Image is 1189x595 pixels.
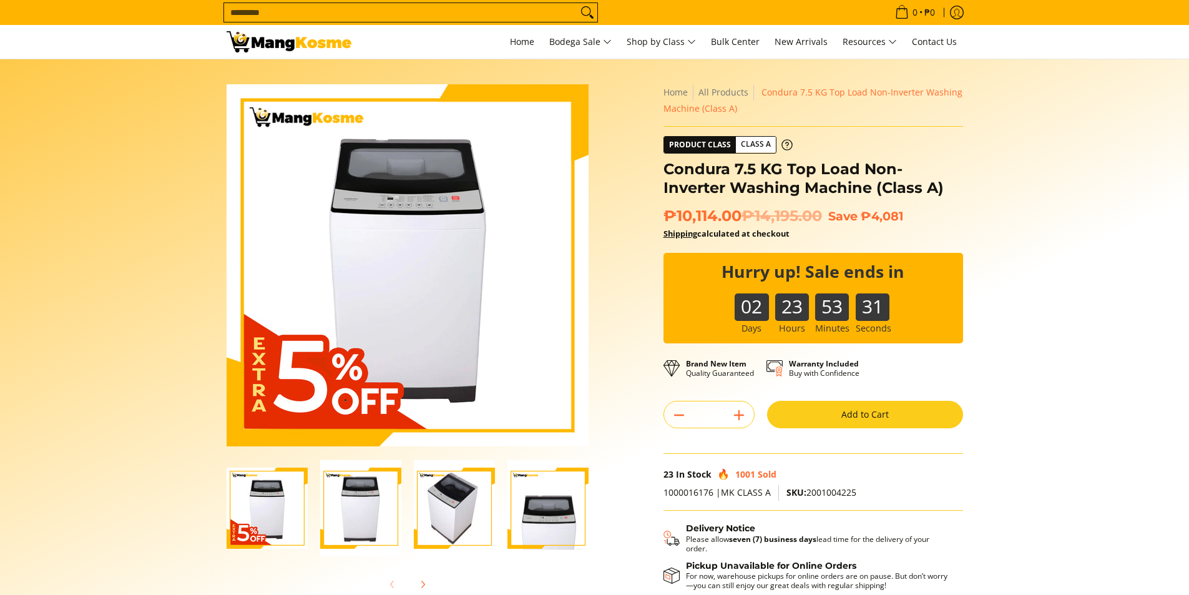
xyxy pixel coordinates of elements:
strong: calculated at checkout [663,228,790,239]
a: Shipping [663,228,697,239]
strong: Warranty Included [789,358,859,369]
span: • [891,6,939,19]
span: 0 [911,8,919,17]
span: Product Class [664,137,736,153]
a: Bodega Sale [543,25,618,59]
span: 23 [663,468,673,480]
span: Condura 7.5 KG Top Load Non-Inverter Washing Machine (Class A) [663,86,962,114]
span: Contact Us [912,36,957,47]
span: 1000016176 |MK CLASS A [663,486,771,498]
nav: Main Menu [364,25,963,59]
span: 2001004225 [786,486,856,498]
a: Shop by Class [620,25,702,59]
b: 23 [775,293,809,308]
span: Sold [758,468,776,480]
span: ₱10,114.00 [663,207,822,225]
img: condura-7.5kg-topload-non-inverter-washing-machine-class-c-full-view-mang-kosme [320,460,401,557]
span: ₱4,081 [861,209,904,224]
span: Bodega Sale [549,34,612,50]
a: Home [504,25,541,59]
strong: Pickup Unavailable for Online Orders [686,560,856,571]
p: Buy with Confidence [789,359,859,378]
a: Home [663,86,688,98]
span: Shop by Class [627,34,696,50]
span: New Arrivals [775,36,828,47]
img: Condura 7.5 KG Top Load Non-Inverter Washing Machine (Class A) | Mang Kosme [227,31,351,52]
img: Condura 7.5 KG Top Load Non-Inverter Washing Machine (Class A)-3 [414,460,495,557]
img: Condura 7.5 KG Top Load Non-Inverter Washing Machine (Class A)-1 [227,468,308,549]
b: 31 [856,293,889,308]
b: 02 [735,293,768,308]
strong: Brand New Item [686,358,746,369]
span: SKU: [786,486,806,498]
a: All Products [698,86,748,98]
a: Bulk Center [705,25,766,59]
p: Please allow lead time for the delivery of your order. [686,534,951,553]
button: Search [577,3,597,22]
span: 1001 [735,468,755,480]
strong: seven (7) business days [729,534,816,544]
b: 53 [815,293,849,308]
h1: Condura 7.5 KG Top Load Non-Inverter Washing Machine (Class A) [663,160,963,197]
button: Add to Cart [767,401,963,428]
img: Condura 7.5 KG Top Load Non-Inverter Washing Machine (Class A) [227,84,589,446]
span: Home [510,36,534,47]
p: For now, warehouse pickups for online orders are on pause. But don’t worry—you can still enjoy ou... [686,571,951,590]
img: Condura 7.5 KG Top Load Non-Inverter Washing Machine (Class A)-4 [507,460,589,557]
span: ₱0 [922,8,937,17]
nav: Breadcrumbs [663,84,963,117]
a: Product Class Class A [663,136,793,154]
a: Contact Us [906,25,963,59]
a: New Arrivals [768,25,834,59]
span: In Stock [676,468,712,480]
strong: Delivery Notice [686,523,755,534]
del: ₱14,195.00 [741,207,822,225]
button: Subtract [664,405,694,425]
button: Shipping & Delivery [663,523,951,553]
span: Resources [843,34,897,50]
span: Class A [736,137,776,152]
a: Resources [836,25,903,59]
p: Quality Guaranteed [686,359,754,378]
span: Save [828,209,858,224]
button: Add [724,405,754,425]
span: Bulk Center [711,36,760,47]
